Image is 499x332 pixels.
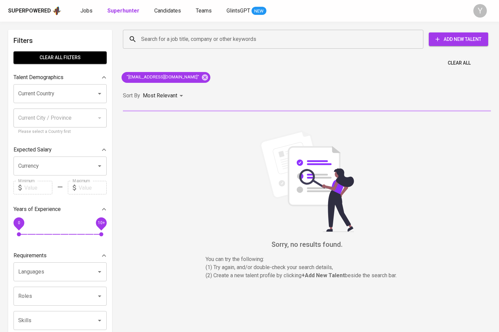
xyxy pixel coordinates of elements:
[122,74,203,80] span: "[EMAIL_ADDRESS][DOMAIN_NAME]"
[301,272,345,279] b: + Add New Talent
[14,205,61,213] p: Years of Experience
[95,291,104,301] button: Open
[473,4,487,18] div: Y
[123,239,491,250] h6: Sorry, no results found.
[80,7,94,15] a: Jobs
[256,131,358,232] img: file_searching.svg
[95,89,104,98] button: Open
[18,220,20,225] span: 0
[154,7,182,15] a: Candidates
[8,7,51,15] div: Superpowered
[445,57,473,69] button: Clear All
[448,59,471,67] span: Clear All
[143,92,177,100] p: Most Relevant
[14,252,47,260] p: Requirements
[107,7,141,15] a: Superhunter
[80,7,93,14] span: Jobs
[434,35,483,44] span: Add New Talent
[122,72,210,83] div: "[EMAIL_ADDRESS][DOMAIN_NAME]"
[95,316,104,325] button: Open
[196,7,213,15] a: Teams
[123,92,140,100] p: Sort By
[227,7,266,15] a: GlintsGPT NEW
[14,249,107,262] div: Requirements
[19,53,101,62] span: Clear All filters
[14,71,107,84] div: Talent Demographics
[227,7,250,14] span: GlintsGPT
[79,181,107,194] input: Value
[14,146,52,154] p: Expected Salary
[14,203,107,216] div: Years of Experience
[8,6,61,16] a: Superpoweredapp logo
[14,73,63,81] p: Talent Demographics
[252,8,266,15] span: NEW
[18,128,102,135] p: Please select a Country first
[24,181,52,194] input: Value
[95,267,104,277] button: Open
[95,161,104,171] button: Open
[143,90,185,102] div: Most Relevant
[429,32,488,46] button: Add New Talent
[98,220,105,225] span: 10+
[206,271,408,280] p: (2) Create a new talent profile by clicking beside the search bar.
[196,7,212,14] span: Teams
[14,51,107,64] button: Clear All filters
[14,143,107,157] div: Expected Salary
[154,7,181,14] span: Candidates
[107,7,139,14] b: Superhunter
[14,35,107,46] h6: Filters
[206,255,408,263] p: You can try the following :
[206,263,408,271] p: (1) Try again, and/or double-check your search details,
[52,6,61,16] img: app logo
